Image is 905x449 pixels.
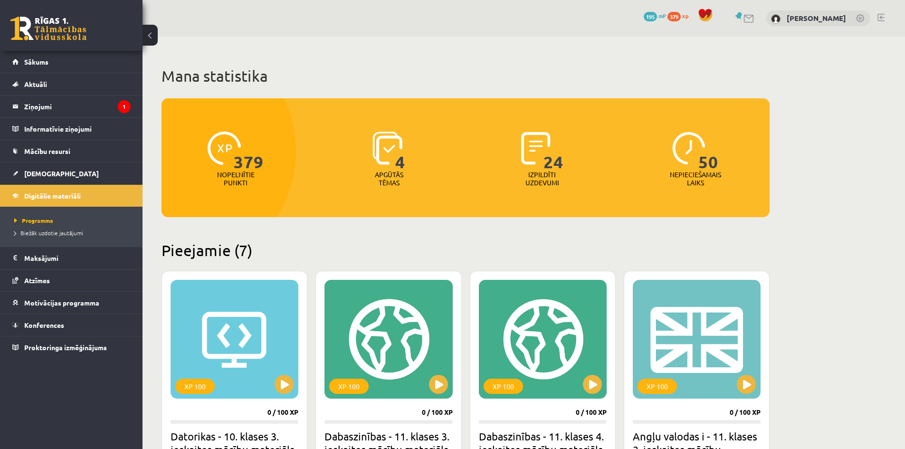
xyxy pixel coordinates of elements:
a: Biežāk uzdotie jautājumi [14,229,133,237]
span: xp [682,12,688,19]
div: XP 100 [484,379,523,394]
span: Atzīmes [24,276,50,285]
span: 4 [395,132,405,171]
span: Programma [14,217,53,224]
img: Rebeka Heidia Ferstere [771,14,781,24]
a: Informatīvie ziņojumi [12,118,131,140]
a: Rīgas 1. Tālmācības vidusskola [10,17,86,40]
legend: Ziņojumi [24,96,131,117]
a: Digitālie materiāli [12,185,131,207]
span: 379 [234,132,264,171]
p: Apgūtās tēmas [371,171,408,187]
span: mP [658,12,666,19]
h2: Pieejamie (7) [162,241,770,259]
a: Konferences [12,314,131,336]
div: XP 100 [329,379,369,394]
a: 195 mP [644,12,666,19]
span: Aktuāli [24,80,47,88]
p: Nepieciešamais laiks [670,171,721,187]
img: icon-clock-7be60019b62300814b6bd22b8e044499b485619524d84068768e800edab66f18.svg [672,132,705,165]
legend: Informatīvie ziņojumi [24,118,131,140]
span: 50 [698,132,718,171]
a: Aktuāli [12,73,131,95]
a: [PERSON_NAME] [787,13,846,23]
a: [DEMOGRAPHIC_DATA] [12,162,131,184]
a: Ziņojumi1 [12,96,131,117]
i: 1 [118,100,131,113]
span: [DEMOGRAPHIC_DATA] [24,169,99,178]
a: Motivācijas programma [12,292,131,314]
span: 379 [667,12,681,21]
a: Mācību resursi [12,140,131,162]
span: 195 [644,12,657,21]
a: Maksājumi [12,247,131,269]
span: Sākums [24,57,48,66]
img: icon-learned-topics-4a711ccc23c960034f471b6e78daf4a3bad4a20eaf4de84257b87e66633f6470.svg [372,132,402,165]
img: icon-completed-tasks-ad58ae20a441b2904462921112bc710f1caf180af7a3daa7317a5a94f2d26646.svg [521,132,551,165]
img: icon-xp-0682a9bc20223a9ccc6f5883a126b849a74cddfe5390d2b41b4391c66f2066e7.svg [208,132,241,165]
p: Nopelnītie punkti [217,171,255,187]
span: Biežāk uzdotie jautājumi [14,229,83,237]
a: 379 xp [667,12,693,19]
div: XP 100 [175,379,215,394]
p: Izpildīti uzdevumi [524,171,561,187]
span: Mācību resursi [24,147,70,155]
span: Motivācijas programma [24,298,99,307]
span: 24 [543,132,563,171]
div: XP 100 [638,379,677,394]
a: Sākums [12,51,131,73]
a: Programma [14,216,133,225]
span: Digitālie materiāli [24,191,81,200]
legend: Maksājumi [24,247,131,269]
h1: Mana statistika [162,67,770,86]
a: Atzīmes [12,269,131,291]
span: Konferences [24,321,64,329]
a: Proktoringa izmēģinājums [12,336,131,358]
span: Proktoringa izmēģinājums [24,343,107,352]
